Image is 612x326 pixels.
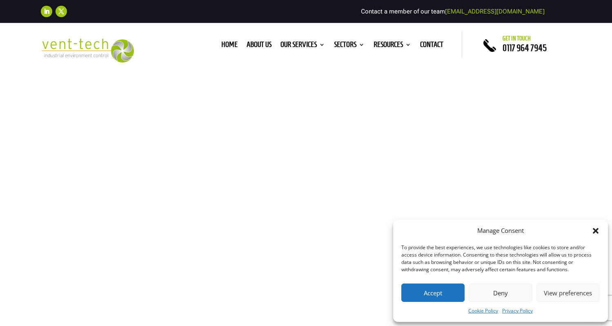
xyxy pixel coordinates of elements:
[401,284,465,302] button: Accept
[41,6,52,17] a: Follow on LinkedIn
[503,35,531,42] span: Get in touch
[334,42,365,51] a: Sectors
[468,306,498,316] a: Cookie Policy
[477,226,524,236] div: Manage Consent
[420,42,443,51] a: Contact
[592,227,600,235] div: Close dialog
[536,284,600,302] button: View preferences
[41,38,134,63] img: 2023-09-27T08_35_16.549ZVENT-TECH---Clear-background
[445,8,545,15] a: [EMAIL_ADDRESS][DOMAIN_NAME]
[221,42,238,51] a: Home
[280,42,325,51] a: Our Services
[502,306,533,316] a: Privacy Policy
[361,8,545,15] span: Contact a member of our team
[374,42,411,51] a: Resources
[247,42,272,51] a: About us
[469,284,532,302] button: Deny
[56,6,67,17] a: Follow on X
[503,43,547,53] a: 0117 964 7945
[401,244,599,273] div: To provide the best experiences, we use technologies like cookies to store and/or access device i...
